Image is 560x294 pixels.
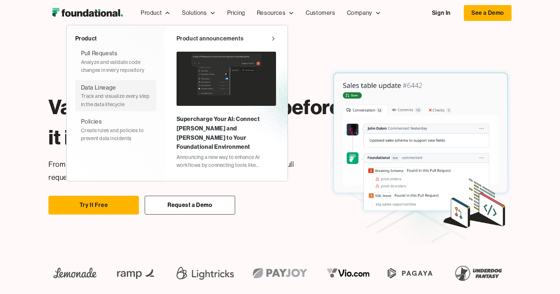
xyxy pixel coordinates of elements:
iframe: Chat Widget [524,259,560,294]
a: Product announcements [177,34,276,43]
a: Pull RequestsAnalyze and validate code changes in every repository [75,46,156,77]
a: Customers [300,1,341,25]
img: Lightricks Logo [174,261,237,285]
div: Analyze and validate code changes in every repository [81,58,150,74]
div: Product [75,34,156,43]
img: Underdog Fantasy Logo [449,261,507,285]
div: Create rules and policies to prevent data incidents [81,126,150,143]
img: Ramp Logo [112,261,161,285]
div: Data Lineage [81,83,116,92]
a: Try It Free [48,196,139,215]
div: Track and visualize every step in the data lifecycle [81,92,150,108]
a: Request a Demo [145,196,235,215]
img: vio logo [322,261,375,285]
a: Supercharge Your AI: Connect [PERSON_NAME] and [PERSON_NAME] to Your Foundational EnvironmentAnno... [177,49,276,172]
div: Announcing a new way to enhance AI workflows by connecting tools like [PERSON_NAME] and [PERSON_N... [177,153,276,169]
div: Company [341,1,387,25]
img: Lemonade Logo [48,261,102,285]
img: Payjoy logo [247,261,313,285]
p: From upstream to downstream, use Foundational to analyze and validate pull requests that impact d... [48,158,318,184]
div: Resources [251,1,300,25]
div: Company [347,8,372,18]
a: PoliciesCreate rules and policies to prevent data incidents [75,114,156,145]
div: Solutions [182,8,207,18]
div: Resources [257,8,285,18]
a: See a Demo [464,5,512,21]
div: Supercharge Your AI: Connect [PERSON_NAME] and [PERSON_NAME] to Your Foundational Environment [177,114,276,151]
a: home [48,6,126,20]
a: Data LineageTrack and visualize every step in the data lifecycle [75,80,156,111]
div: Pull Requests [81,49,118,58]
div: Solutions [176,1,221,25]
nav: Product [66,25,288,181]
div: Product announcements [177,34,244,43]
img: Foundational Logo [48,6,126,20]
a: Pricing [221,1,251,25]
div: Product [135,1,176,25]
div: Product [141,8,162,18]
a: Sign In [425,5,458,21]
div: Policies [81,117,102,126]
h1: Validate changes to before it impacts the data [48,92,343,152]
img: Pagaya Logo [383,261,437,285]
